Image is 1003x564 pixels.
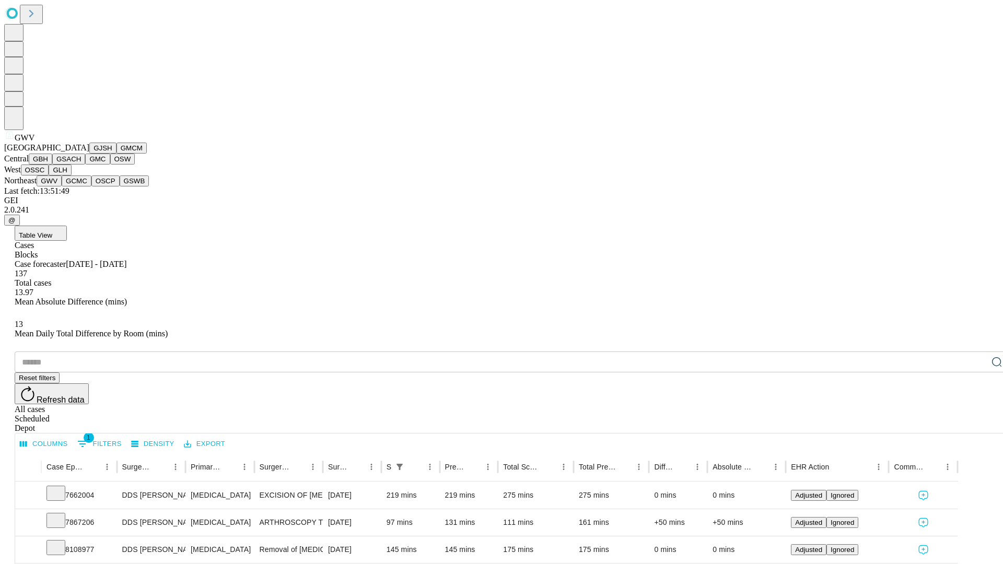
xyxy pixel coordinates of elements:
button: Show filters [75,436,124,452]
span: Adjusted [795,519,822,526]
span: GWV [15,133,34,142]
button: OSCP [91,175,120,186]
div: 7662004 [46,482,112,509]
button: Sort [291,460,306,474]
button: Show filters [392,460,407,474]
button: GBH [29,154,52,164]
button: GMC [85,154,110,164]
span: Last fetch: 13:51:49 [4,186,69,195]
div: 97 mins [387,509,435,536]
span: West [4,165,21,174]
div: Surgery Date [328,463,348,471]
button: Sort [830,460,845,474]
button: Menu [871,460,886,474]
span: [GEOGRAPHIC_DATA] [4,143,89,152]
span: 13 [15,320,23,328]
div: Surgery Name [260,463,290,471]
span: Adjusted [795,491,822,499]
div: Total Predicted Duration [579,463,616,471]
span: 137 [15,269,27,278]
button: Sort [754,460,768,474]
div: 0 mins [654,482,702,509]
button: Menu [556,460,571,474]
button: Sort [466,460,481,474]
button: @ [4,215,20,226]
button: GWV [37,175,62,186]
div: 131 mins [445,509,493,536]
div: EXCISION OF [MEDICAL_DATA] [MEDICAL_DATA] [260,482,318,509]
button: GCMC [62,175,91,186]
div: 219 mins [445,482,493,509]
span: Total cases [15,278,51,287]
div: 275 mins [579,482,644,509]
div: Absolute Difference [713,463,753,471]
div: Predicted In Room Duration [445,463,465,471]
div: Scheduled In Room Duration [387,463,391,471]
span: Mean Daily Total Difference by Room (mins) [15,329,168,338]
button: GJSH [89,143,116,154]
div: 145 mins [387,536,435,563]
div: DDS [PERSON_NAME] [PERSON_NAME] [122,482,180,509]
button: Sort [542,460,556,474]
button: OSW [110,154,135,164]
div: [MEDICAL_DATA] [191,536,249,563]
button: Expand [20,487,36,505]
button: Ignored [826,490,858,501]
button: Sort [154,460,168,474]
div: [DATE] [328,482,376,509]
div: [DATE] [328,509,376,536]
span: 13.97 [15,288,33,297]
button: Ignored [826,517,858,528]
button: Adjusted [791,517,826,528]
button: Export [181,436,228,452]
button: Sort [926,460,940,474]
span: Mean Absolute Difference (mins) [15,297,127,306]
div: Total Scheduled Duration [503,463,541,471]
button: Sort [349,460,364,474]
span: Northeast [4,176,37,185]
button: Menu [481,460,495,474]
button: Menu [168,460,183,474]
button: Menu [100,460,114,474]
div: Comments [894,463,924,471]
button: Density [129,436,177,452]
div: [DATE] [328,536,376,563]
div: +50 mins [654,509,702,536]
span: Reset filters [19,374,55,382]
span: Table View [19,231,52,239]
span: Ignored [831,491,854,499]
button: Menu [690,460,705,474]
div: Difference [654,463,674,471]
div: 175 mins [503,536,568,563]
button: Menu [632,460,646,474]
button: Table View [15,226,67,241]
div: 8108977 [46,536,112,563]
div: 0 mins [713,536,780,563]
span: Central [4,154,29,163]
button: GLH [49,164,71,175]
span: Refresh data [37,395,85,404]
div: [MEDICAL_DATA] [191,509,249,536]
div: 161 mins [579,509,644,536]
button: GSACH [52,154,85,164]
div: [MEDICAL_DATA] [191,482,249,509]
span: Case forecaster [15,260,66,268]
div: 0 mins [654,536,702,563]
button: Sort [675,460,690,474]
div: Removal of [MEDICAL_DATA] [260,536,318,563]
button: Menu [423,460,437,474]
div: 275 mins [503,482,568,509]
button: Refresh data [15,383,89,404]
button: Sort [617,460,632,474]
button: Reset filters [15,372,60,383]
div: 2.0.241 [4,205,999,215]
div: Case Epic Id [46,463,84,471]
button: Expand [20,514,36,532]
div: DDS [PERSON_NAME] [PERSON_NAME] [122,536,180,563]
div: 145 mins [445,536,493,563]
span: Ignored [831,519,854,526]
div: EHR Action [791,463,829,471]
button: Sort [85,460,100,474]
button: Menu [364,460,379,474]
button: Select columns [17,436,71,452]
